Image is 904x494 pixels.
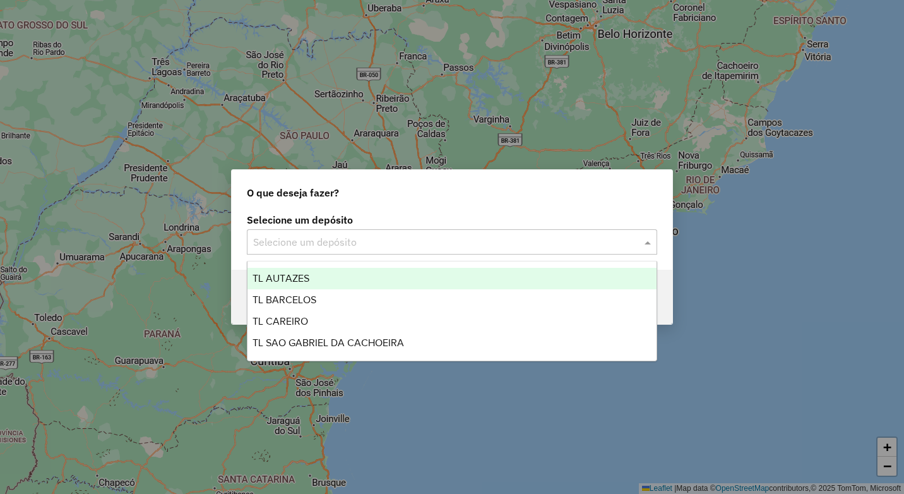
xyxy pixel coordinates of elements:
span: O que deseja fazer? [247,185,339,200]
span: TL BARCELOS [253,294,316,305]
span: TL SAO GABRIEL DA CACHOEIRA [253,337,404,348]
span: TL CAREIRO [253,316,308,327]
label: Selecione um depósito [247,212,657,227]
span: TL AUTAZES [253,273,309,284]
ng-dropdown-panel: Options list [247,261,657,361]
